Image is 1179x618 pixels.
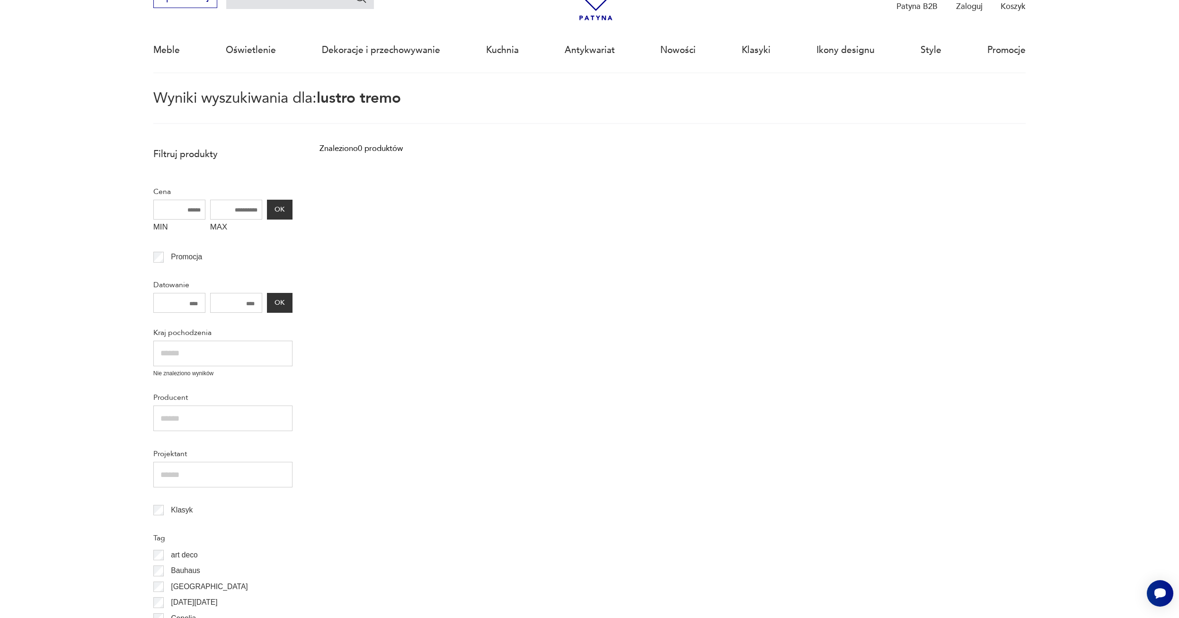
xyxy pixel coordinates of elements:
[896,1,938,12] p: Patyna B2B
[565,28,615,72] a: Antykwariat
[153,327,293,339] p: Kraj pochodzenia
[171,565,200,577] p: Bauhaus
[322,28,440,72] a: Dekoracje i przechowywanie
[153,532,293,544] p: Tag
[987,28,1026,72] a: Promocje
[956,1,983,12] p: Zaloguj
[171,504,193,516] p: Klasyk
[153,448,293,460] p: Projektant
[742,28,771,72] a: Klasyki
[226,28,276,72] a: Oświetlenie
[267,200,293,220] button: OK
[153,391,293,404] p: Producent
[171,581,248,593] p: [GEOGRAPHIC_DATA]
[171,549,197,561] p: art deco
[153,91,1026,124] p: Wyniki wyszukiwania dla:
[153,279,293,291] p: Datowanie
[486,28,519,72] a: Kuchnia
[317,88,401,108] span: lustro tremo
[319,142,403,155] div: Znaleziono 0 produktów
[267,293,293,313] button: OK
[153,220,205,238] label: MIN
[171,596,217,609] p: [DATE][DATE]
[660,28,696,72] a: Nowości
[1001,1,1026,12] p: Koszyk
[921,28,941,72] a: Style
[153,148,293,160] p: Filtruj produkty
[210,220,262,238] label: MAX
[153,28,180,72] a: Meble
[1147,580,1173,607] iframe: Smartsupp widget button
[153,369,293,378] p: Nie znaleziono wyników
[171,251,202,263] p: Promocja
[816,28,875,72] a: Ikony designu
[153,185,293,198] p: Cena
